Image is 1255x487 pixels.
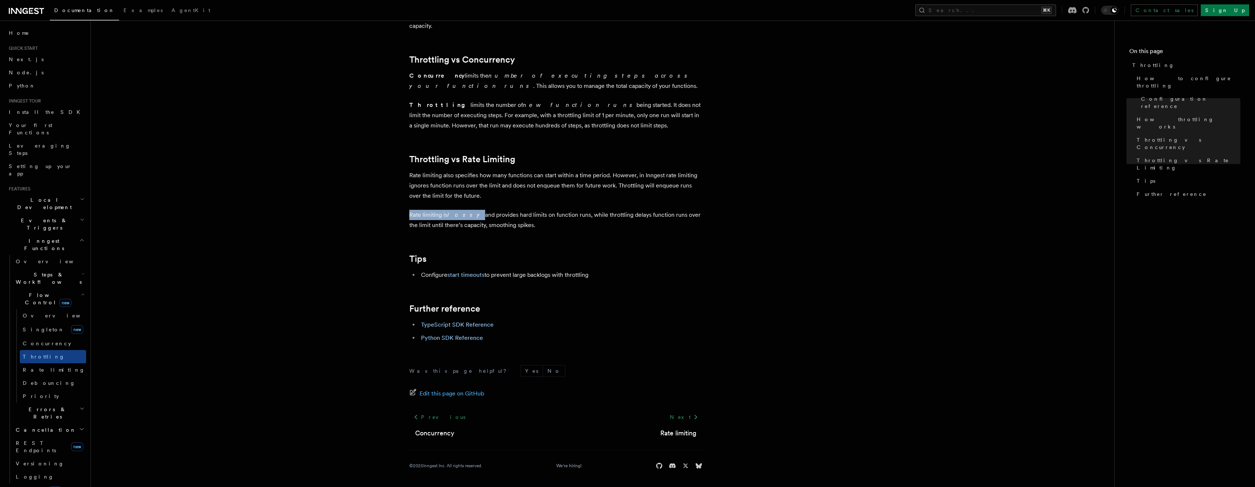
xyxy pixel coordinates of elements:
a: Next [665,410,702,424]
span: Throttling vs Rate Limiting [1137,157,1240,171]
span: Versioning [16,461,64,466]
span: new [71,325,83,334]
a: Further reference [409,304,480,314]
span: Inngest tour [6,98,41,104]
span: Concurrency [23,341,71,346]
span: Rate limiting [23,367,85,373]
p: Rate limiting also specifies how many functions can start within a time period. However, in Innge... [409,170,702,201]
a: Priority [20,390,86,403]
a: Versioning [13,457,86,470]
span: Examples [123,7,163,13]
p: Was this page helpful? [409,367,512,375]
a: Next.js [6,53,86,66]
span: new [71,442,83,451]
a: Throttling vs Rate Limiting [409,154,515,164]
span: Steps & Workflows [13,271,82,286]
h4: On this page [1129,47,1240,59]
em: lossy [447,211,485,218]
span: Events & Triggers [6,217,80,231]
a: How throttling works [1134,113,1240,133]
span: Inngest Functions [6,237,79,252]
a: Rate limiting [660,428,697,438]
span: Edit this page on GitHub [420,389,484,399]
em: number of executing steps across your function runs [409,72,691,89]
p: Rate limiting is and provides hard limits on function runs, while throttling delays function runs... [409,210,702,230]
span: Features [6,186,30,192]
span: Debouncing [23,380,75,386]
a: Install the SDK [6,105,86,119]
span: Python [9,83,36,89]
span: Singleton [23,327,64,332]
a: Edit this page on GitHub [409,389,484,399]
span: How to configure throttling [1137,75,1240,89]
button: Inngest Functions [6,234,86,255]
a: Configuration reference [1138,92,1240,113]
a: Singletonnew [20,322,86,337]
span: Errors & Retries [13,406,80,420]
a: Documentation [50,2,119,21]
button: Toggle dark mode [1101,6,1119,15]
a: start timeouts [447,271,484,278]
a: Throttling [20,350,86,363]
a: Leveraging Steps [6,139,86,160]
a: How to configure throttling [1134,72,1240,92]
a: TypeScript SDK Reference [421,321,494,328]
span: Throttling [23,354,65,360]
button: Cancellation [13,423,86,436]
a: AgentKit [167,2,215,20]
span: new [59,299,71,307]
span: Configuration reference [1141,95,1240,110]
span: Overview [16,259,91,264]
button: Search...⌘K [915,4,1056,16]
button: Flow Controlnew [13,289,86,309]
li: Configure to prevent large backlogs with throttling [419,270,702,280]
div: © 2025 Inngest Inc. All rights reserved. [409,463,482,469]
a: Examples [119,2,167,20]
a: Throttling [1129,59,1240,72]
span: Local Development [6,196,80,211]
strong: Concurrency [409,72,465,79]
button: No [543,365,565,376]
span: Next.js [9,56,44,62]
span: Flow Control [13,291,81,306]
span: AgentKit [171,7,210,13]
span: REST Endpoints [16,440,56,453]
a: Logging [13,470,86,483]
a: Python [6,79,86,92]
a: Overview [20,309,86,322]
span: Install the SDK [9,109,85,115]
a: REST Endpointsnew [13,436,86,457]
a: Python SDK Reference [421,334,483,341]
div: Flow Controlnew [13,309,86,403]
button: Events & Triggers [6,214,86,234]
a: Throttling vs Rate Limiting [1134,154,1240,174]
em: new function runs [523,101,636,108]
button: Yes [521,365,543,376]
a: Throttling vs Concurrency [409,55,515,65]
a: Further reference [1134,187,1240,201]
div: Inngest Functions [6,255,86,483]
span: Node.js [9,70,44,75]
span: Overview [23,313,98,319]
a: Setting up your app [6,160,86,180]
span: Setting up your app [9,163,72,176]
a: Throttling vs Concurrency [1134,133,1240,154]
kbd: ⌘K [1041,7,1052,14]
a: Concurrency [415,428,454,438]
a: Tips [1134,174,1240,187]
a: Previous [409,410,470,424]
a: Sign Up [1201,4,1249,16]
span: Further reference [1137,190,1207,198]
p: limits the . This allows you to manage the total capacity of your functions. [409,71,702,91]
span: Tips [1137,177,1155,185]
span: Logging [16,474,54,480]
a: Concurrency [20,337,86,350]
a: Node.js [6,66,86,79]
a: Overview [13,255,86,268]
p: limits the number of being started. It does not limit the number of executing steps. For example,... [409,100,702,131]
span: Priority [23,393,59,399]
span: Throttling vs Concurrency [1137,136,1240,151]
span: Your first Functions [9,122,52,135]
span: Cancellation [13,426,76,434]
p: Throttling is , so the first function run to be enqueued will be the first to start when there's ... [409,11,702,31]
